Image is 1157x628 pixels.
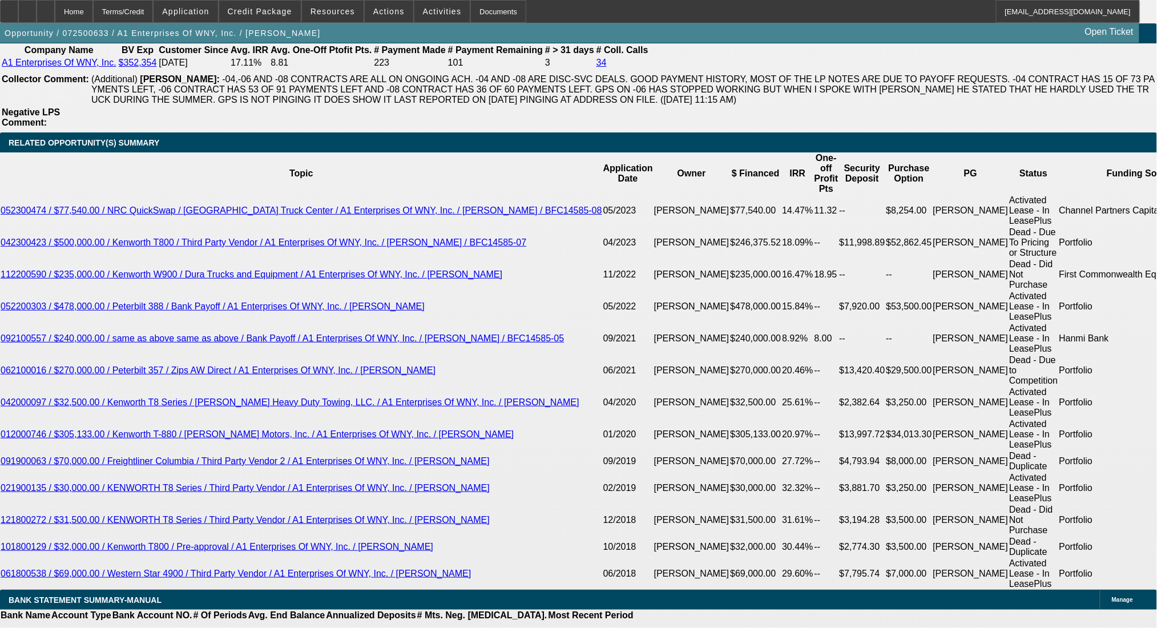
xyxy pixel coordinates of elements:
[839,355,886,387] td: $13,420.40
[228,7,292,16] span: Credit Package
[1,206,602,215] a: 052300474 / $77,540.00 / NRC QuickSwap / [GEOGRAPHIC_DATA] Truck Center / A1 Enterprises Of WNY, ...
[1,397,579,407] a: 042000097 / $32,500.00 / Kenworth T8 Series / [PERSON_NAME] Heavy Duty Towing, LLC. / A1 Enterpri...
[781,323,813,355] td: 8.92%
[814,387,839,418] td: --
[729,387,781,418] td: $32,500.00
[781,387,813,418] td: 25.61%
[814,450,839,472] td: --
[654,536,730,558] td: [PERSON_NAME]
[781,291,813,323] td: 15.84%
[839,387,886,418] td: $2,382.64
[119,58,157,67] a: $352,354
[1,333,565,343] a: 092100557 / $240,000.00 / same as above same as above / Bank Payoff / A1 Enterprises Of WNY, Inc....
[302,1,364,22] button: Resources
[603,418,654,450] td: 01/2020
[729,504,781,536] td: $31,500.00
[781,227,813,259] td: 18.09%
[140,74,220,84] b: [PERSON_NAME]:
[1,365,436,375] a: 062100016 / $270,000.00 / Peterbilt 357 / Zips AW Direct / A1 Enterprises Of WNY, Inc. / [PERSON_...
[2,107,60,127] b: Negative LPS Comment:
[2,58,116,67] a: A1 Enterprises Of WNY, Inc.
[1009,152,1058,195] th: Status
[112,610,193,621] th: Bank Account NO.
[654,323,730,355] td: [PERSON_NAME]
[814,536,839,558] td: --
[5,29,321,38] span: Opportunity / 072500633 / A1 Enterprises Of WNY, Inc. / [PERSON_NAME]
[1081,22,1138,42] a: Open Ticket
[1009,259,1058,291] td: Dead - Did Not Purchase
[603,195,654,227] td: 05/2023
[654,355,730,387] td: [PERSON_NAME]
[781,195,813,227] td: 14.47%
[448,45,543,55] b: # Payment Remaining
[603,355,654,387] td: 06/2021
[1009,418,1058,450] td: Activated Lease - In LeasePlus
[1,569,471,578] a: 061800538 / $69,000.00 / Western Star 4900 / Third Party Vendor / A1 Enterprises Of WNY, Inc. / [...
[414,1,470,22] button: Activities
[781,152,813,195] th: IRR
[886,291,933,323] td: $53,500.00
[933,418,1009,450] td: [PERSON_NAME]
[2,74,89,84] b: Collector Comment:
[729,152,781,195] th: $ Financed
[1,301,425,311] a: 052200303 / $478,000.00 / Peterbilt 388 / Bank Payoff / A1 Enterprises Of WNY, Inc. / [PERSON_NAME]
[1112,597,1133,603] span: Manage
[781,536,813,558] td: 30.44%
[1009,558,1058,590] td: Activated Lease - In LeasePlus
[886,323,933,355] td: --
[729,259,781,291] td: $235,000.00
[51,610,112,621] th: Account Type
[839,472,886,504] td: $3,881.70
[729,558,781,590] td: $69,000.00
[839,418,886,450] td: $13,997.72
[1009,227,1058,259] td: Dead - Due To Pricing or Structure
[729,418,781,450] td: $305,133.00
[814,227,839,259] td: --
[886,418,933,450] td: $34,013.30
[603,472,654,504] td: 02/2019
[814,291,839,323] td: --
[654,259,730,291] td: [PERSON_NAME]
[814,418,839,450] td: --
[270,57,372,69] td: 8.81
[839,450,886,472] td: $4,793.94
[933,450,1009,472] td: [PERSON_NAME]
[1009,536,1058,558] td: Dead - Duplicate
[545,57,595,69] td: 3
[886,536,933,558] td: $3,500.00
[1,542,433,551] a: 101800129 / $32,000.00 / Kenworth T800 / Pre-approval / A1 Enterprises Of WNY, Inc. / [PERSON_NAME]
[162,7,209,16] span: Application
[781,355,813,387] td: 20.46%
[1009,195,1058,227] td: Activated Lease - In LeasePlus
[603,259,654,291] td: 11/2022
[654,450,730,472] td: [PERSON_NAME]
[933,536,1009,558] td: [PERSON_NAME]
[654,387,730,418] td: [PERSON_NAME]
[781,259,813,291] td: 16.47%
[325,610,416,621] th: Annualized Deposits
[654,504,730,536] td: [PERSON_NAME]
[603,387,654,418] td: 04/2020
[933,227,1009,259] td: [PERSON_NAME]
[1,429,514,439] a: 012000746 / $305,133.00 / Kenworth T-880 / [PERSON_NAME] Motors, Inc. / A1 Enterprises Of WNY, In...
[603,291,654,323] td: 05/2022
[154,1,217,22] button: Application
[839,195,886,227] td: --
[886,259,933,291] td: --
[933,504,1009,536] td: [PERSON_NAME]
[1,515,490,525] a: 121800272 / $31,500.00 / KENWORTH T8 Series / Third Party Vendor / A1 Enterprises Of WNY, Inc. / ...
[814,355,839,387] td: --
[1009,323,1058,355] td: Activated Lease - In LeasePlus
[1009,355,1058,387] td: Dead - Due to Competition
[814,472,839,504] td: --
[9,595,162,605] span: BANK STATEMENT SUMMARY-MANUAL
[548,610,634,621] th: Most Recent Period
[839,558,886,590] td: $7,795.74
[159,45,228,55] b: Customer Since
[781,418,813,450] td: 20.97%
[311,7,355,16] span: Resources
[933,323,1009,355] td: [PERSON_NAME]
[886,450,933,472] td: $8,000.00
[886,558,933,590] td: $7,000.00
[781,450,813,472] td: 27.72%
